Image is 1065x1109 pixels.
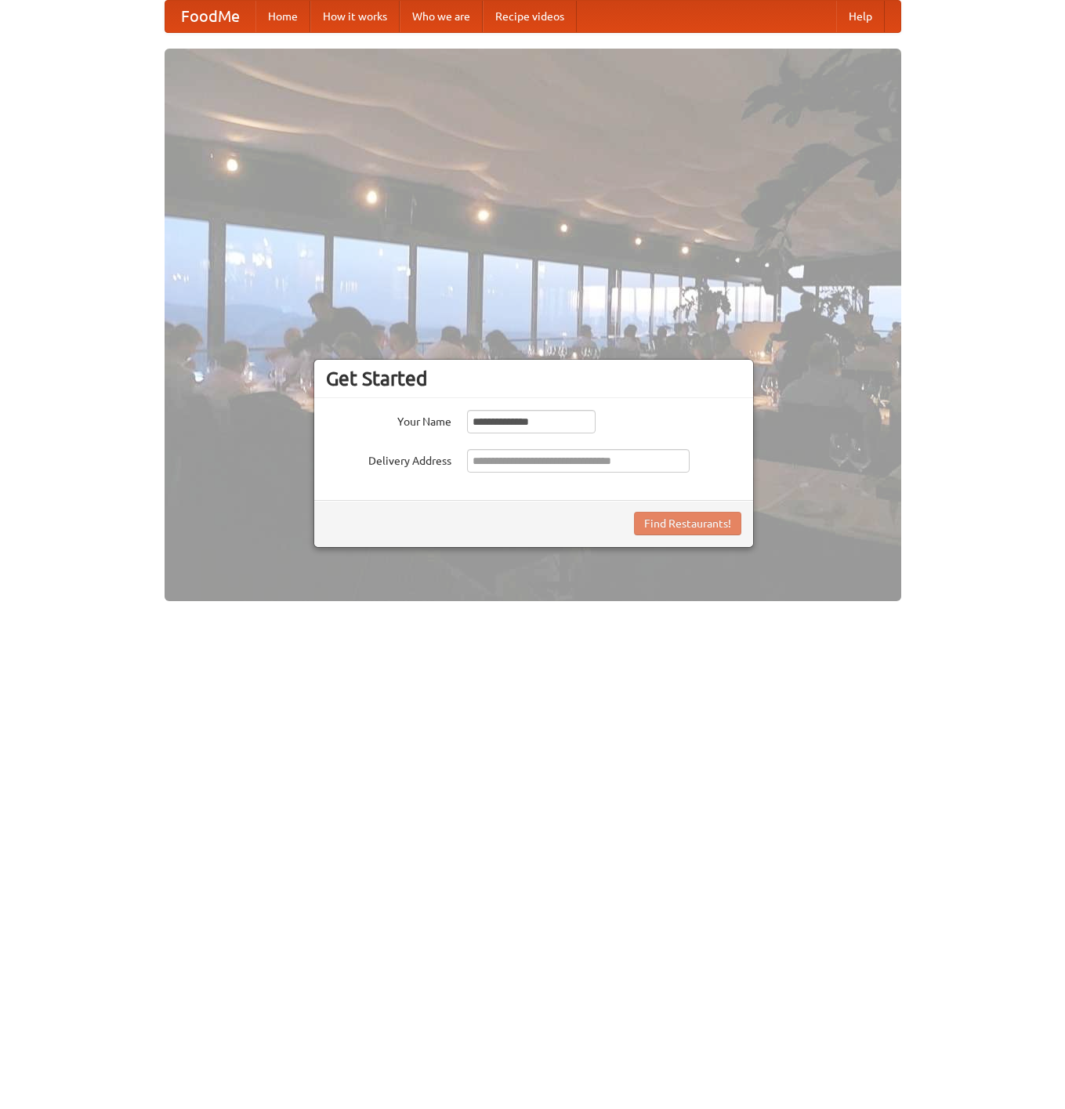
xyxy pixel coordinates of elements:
[483,1,577,32] a: Recipe videos
[326,449,451,469] label: Delivery Address
[634,512,741,535] button: Find Restaurants!
[310,1,400,32] a: How it works
[326,410,451,429] label: Your Name
[836,1,885,32] a: Help
[326,367,741,390] h3: Get Started
[165,1,255,32] a: FoodMe
[400,1,483,32] a: Who we are
[255,1,310,32] a: Home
